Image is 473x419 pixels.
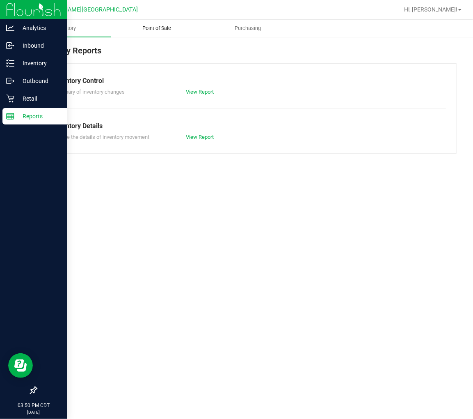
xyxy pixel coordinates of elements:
[6,77,14,85] inline-svg: Outbound
[6,24,14,32] inline-svg: Analytics
[14,94,64,104] p: Retail
[186,134,214,140] a: View Report
[14,111,64,121] p: Reports
[202,20,294,37] a: Purchasing
[30,6,138,13] span: Ft [PERSON_NAME][GEOGRAPHIC_DATA]
[53,121,440,131] div: Inventory Details
[6,94,14,103] inline-svg: Retail
[53,134,149,140] span: Explore the details of inventory movement
[6,41,14,50] inline-svg: Inbound
[404,6,457,13] span: Hi, [PERSON_NAME]!
[14,23,64,33] p: Analytics
[6,112,14,120] inline-svg: Reports
[224,25,272,32] span: Purchasing
[14,58,64,68] p: Inventory
[6,59,14,67] inline-svg: Inventory
[53,76,440,86] div: Inventory Control
[4,409,64,415] p: [DATE]
[186,89,214,95] a: View Report
[8,353,33,378] iframe: Resource center
[4,402,64,409] p: 03:50 PM CDT
[111,20,203,37] a: Point of Sale
[14,76,64,86] p: Outbound
[36,44,457,63] div: Inventory Reports
[131,25,182,32] span: Point of Sale
[14,41,64,51] p: Inbound
[53,89,125,95] span: Summary of inventory changes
